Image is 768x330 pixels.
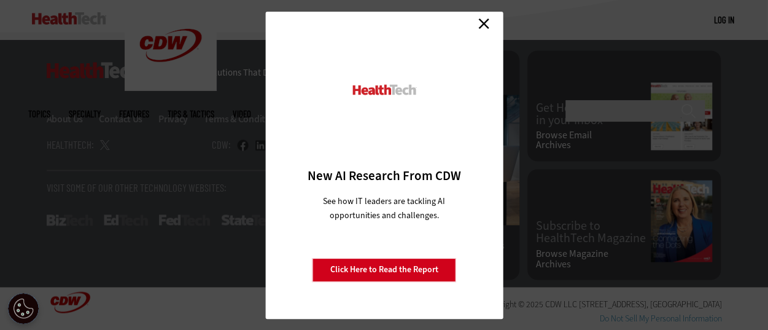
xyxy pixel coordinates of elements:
[8,293,39,324] div: Cookie Settings
[351,84,417,96] img: HealthTech_0.png
[287,167,481,184] h3: New AI Research From CDW
[308,194,460,222] p: See how IT leaders are tackling AI opportunities and challenges.
[8,293,39,324] button: Open Preferences
[475,15,493,33] a: Close
[312,258,456,281] a: Click Here to Read the Report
